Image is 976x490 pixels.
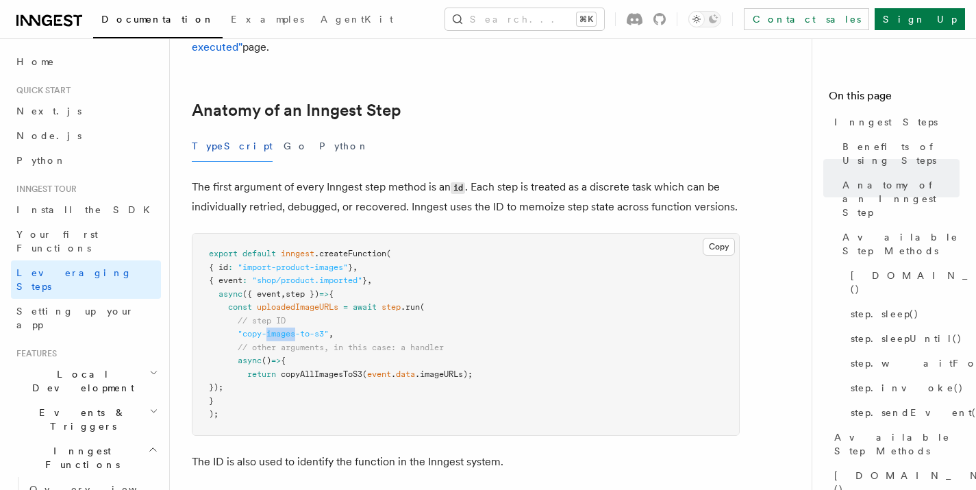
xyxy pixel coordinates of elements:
[329,329,334,339] span: ,
[329,289,334,299] span: {
[242,289,281,299] span: ({ event
[314,249,386,258] span: .createFunction
[744,8,869,30] a: Contact sales
[16,55,55,69] span: Home
[343,302,348,312] span: =
[845,400,960,425] a: step.sendEvent()
[271,356,281,365] span: =>
[842,140,960,167] span: Benefits of Using Steps
[286,289,319,299] span: step })
[209,382,223,392] span: });
[284,131,308,162] button: Go
[396,369,415,379] span: data
[16,229,98,254] span: Your first Functions
[209,262,228,272] span: { id
[242,275,247,285] span: :
[348,262,353,272] span: }
[209,409,218,419] span: );
[262,356,271,365] span: ()
[192,177,740,217] p: The first argument of every Inngest step method is an . Each step is treated as a discrete task w...
[11,222,161,260] a: Your first Functions
[845,302,960,326] a: step.sleep()
[11,367,149,395] span: Local Development
[837,134,960,173] a: Benefits of Using Steps
[11,444,148,471] span: Inngest Functions
[829,425,960,463] a: Available Step Methods
[11,123,161,148] a: Node.js
[11,406,149,433] span: Events & Triggers
[209,275,242,285] span: { event
[845,351,960,376] a: step.waitForEvent()
[851,307,919,321] span: step.sleep()
[837,173,960,225] a: Anatomy of an Inngest Step
[703,238,735,256] button: Copy
[247,369,276,379] span: return
[367,275,372,285] span: ,
[11,348,57,359] span: Features
[829,88,960,110] h4: On this page
[386,249,391,258] span: (
[391,369,396,379] span: .
[834,430,960,458] span: Available Step Methods
[16,155,66,166] span: Python
[353,302,377,312] span: await
[16,306,134,330] span: Setting up your app
[93,4,223,38] a: Documentation
[242,249,276,258] span: default
[209,396,214,406] span: }
[834,115,938,129] span: Inngest Steps
[312,4,401,37] a: AgentKit
[11,184,77,195] span: Inngest tour
[281,289,286,299] span: ,
[451,182,465,194] code: id
[231,14,304,25] span: Examples
[445,8,604,30] button: Search...⌘K
[353,262,358,272] span: ,
[281,249,314,258] span: inngest
[11,85,71,96] span: Quick start
[252,275,362,285] span: "shop/product.imported"
[321,14,393,25] span: AgentKit
[11,49,161,74] a: Home
[257,302,338,312] span: uploadedImageURLs
[319,131,369,162] button: Python
[209,249,238,258] span: export
[845,376,960,400] a: step.invoke()
[851,381,964,395] span: step.invoke()
[238,343,444,352] span: // other arguments, in this case: a handler
[851,332,962,345] span: step.sleepUntil()
[192,452,740,471] p: The ID is also used to identify the function in the Inngest system.
[362,275,367,285] span: }
[16,267,132,292] span: Leveraging Steps
[238,316,286,326] span: // step ID
[875,8,965,30] a: Sign Up
[420,302,425,312] span: (
[238,329,329,339] span: "copy-images-to-s3"
[11,197,161,222] a: Install the SDK
[218,289,242,299] span: async
[228,262,233,272] span: :
[367,369,391,379] span: event
[11,299,161,337] a: Setting up your app
[829,110,960,134] a: Inngest Steps
[11,439,161,477] button: Inngest Functions
[16,106,82,117] span: Next.js
[11,260,161,299] a: Leveraging Steps
[577,12,596,26] kbd: ⌘K
[11,99,161,123] a: Next.js
[401,302,420,312] span: .run
[16,130,82,141] span: Node.js
[11,400,161,439] button: Events & Triggers
[238,262,348,272] span: "import-product-images"
[319,289,329,299] span: =>
[192,131,273,162] button: TypeScript
[362,369,367,379] span: (
[381,302,401,312] span: step
[11,362,161,400] button: Local Development
[228,302,252,312] span: const
[688,11,721,27] button: Toggle dark mode
[101,14,214,25] span: Documentation
[845,263,960,302] a: [DOMAIN_NAME]()
[192,101,401,120] a: Anatomy of an Inngest Step
[415,369,473,379] span: .imageURLs);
